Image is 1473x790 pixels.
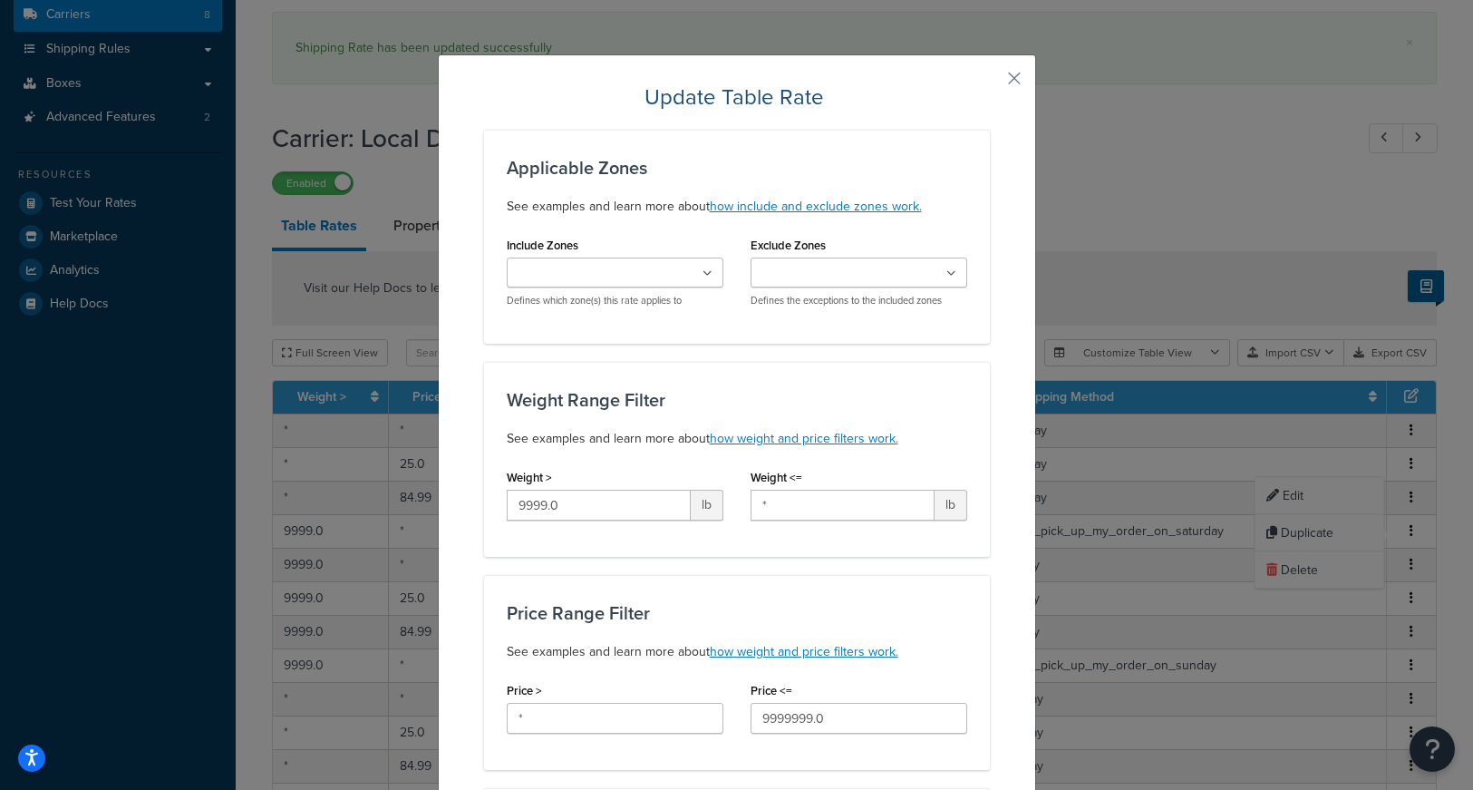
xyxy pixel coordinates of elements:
[507,641,967,663] p: See examples and learn more about
[507,684,542,697] label: Price >
[507,390,967,410] h3: Weight Range Filter
[507,471,552,484] label: Weight >
[507,158,967,178] h3: Applicable Zones
[751,471,802,484] label: Weight <=
[751,684,792,697] label: Price <=
[751,239,826,252] label: Exclude Zones
[710,429,898,448] a: how weight and price filters work.
[507,239,578,252] label: Include Zones
[507,294,723,307] p: Defines which zone(s) this rate applies to
[751,294,967,307] p: Defines the exceptions to the included zones
[507,196,967,218] p: See examples and learn more about
[691,490,723,521] span: lb
[710,197,922,216] a: how include and exclude zones work.
[935,490,967,521] span: lb
[484,83,990,112] h2: Update Table Rate
[507,428,967,450] p: See examples and learn more about
[507,603,967,623] h3: Price Range Filter
[710,642,898,661] a: how weight and price filters work.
